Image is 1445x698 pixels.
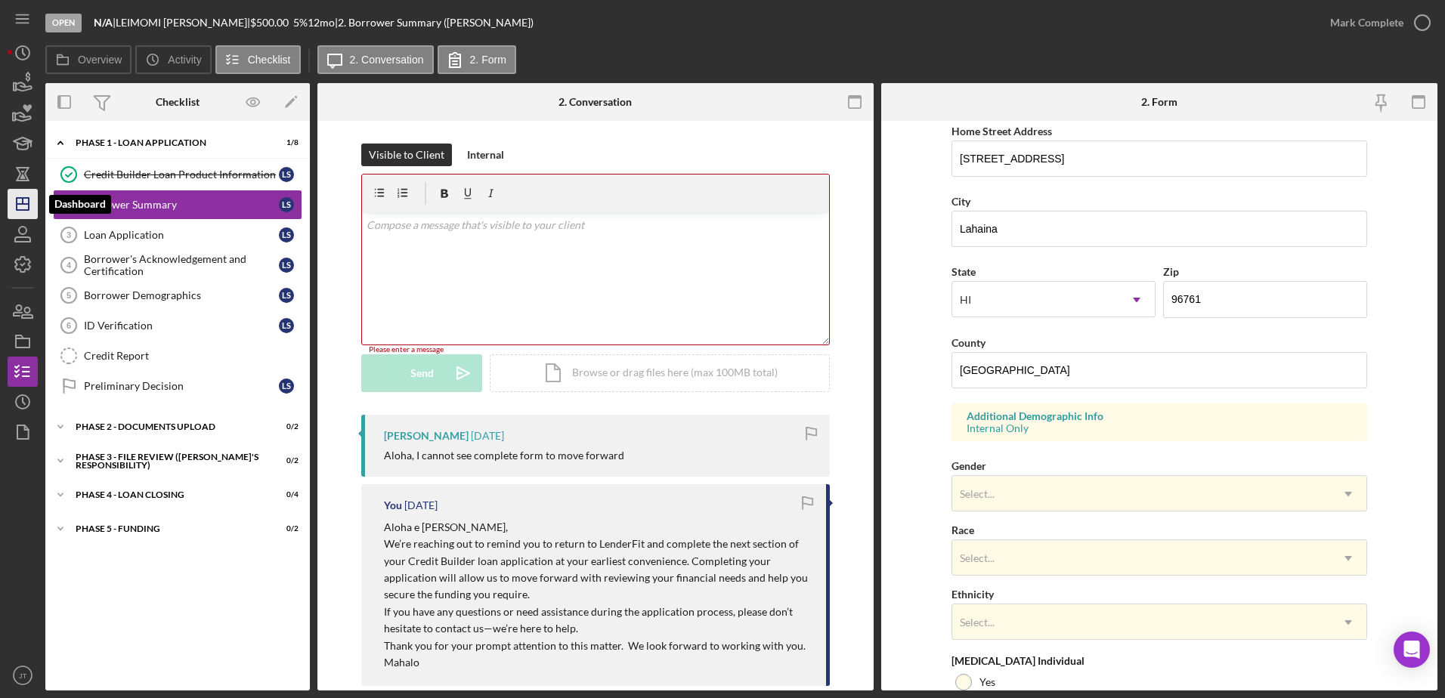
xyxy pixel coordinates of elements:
[471,430,504,442] time: 2025-08-20 04:00
[76,138,261,147] div: Phase 1 - Loan Application
[53,371,302,401] a: Preliminary DecisionLS
[951,336,986,349] label: County
[248,54,291,66] label: Checklist
[293,17,308,29] div: 5 %
[384,499,402,511] div: You
[84,350,302,362] div: Credit Report
[156,96,200,108] div: Checklist
[279,258,294,273] div: L S
[53,310,302,341] a: 6ID VerificationLS
[384,519,811,536] p: Aloha e [PERSON_NAME],
[45,14,82,32] div: Open
[361,354,482,392] button: Send
[308,17,335,29] div: 12 mo
[53,159,302,190] a: Credit Builder Loan Product InformationLS
[410,354,434,392] div: Send
[467,144,504,166] div: Internal
[215,45,301,74] button: Checklist
[271,490,299,499] div: 0 / 4
[84,320,279,332] div: ID Verification
[116,17,250,29] div: LEIMOMI [PERSON_NAME] |
[53,250,302,280] a: 4Borrower's Acknowledgement and CertificationLS
[67,230,71,239] tspan: 3
[94,17,116,29] div: |
[404,499,438,511] time: 2025-08-20 03:21
[76,524,261,533] div: Phase 5 - Funding
[951,125,1052,137] label: Home Street Address
[967,410,1352,422] div: Additional Demographic Info
[135,45,211,74] button: Activity
[369,144,444,166] div: Visible to Client
[67,199,71,209] tspan: 2
[19,672,27,680] text: JT
[470,54,506,66] label: 2. Form
[335,17,534,29] div: | 2. Borrower Summary ([PERSON_NAME])
[84,380,279,392] div: Preliminary Decision
[559,96,632,108] div: 2. Conversation
[1141,96,1177,108] div: 2. Form
[317,45,434,74] button: 2. Conversation
[271,138,299,147] div: 1 / 8
[384,449,624,462] div: Aloha, I cannot see complete form to move forward
[960,552,995,564] div: Select...
[967,422,1352,434] div: Internal Only
[53,280,302,310] a: 5Borrower DemographicsLS
[67,291,71,300] tspan: 5
[279,318,294,333] div: L S
[1330,8,1403,38] div: Mark Complete
[279,197,294,212] div: L S
[279,288,294,303] div: L S
[384,638,811,654] p: Thank you for your prompt attention to this matter. We look forward to working with you.
[271,524,299,533] div: 0 / 2
[960,294,971,306] div: HI
[384,604,811,638] p: If you have any questions or need assistance during the application process, please don’t hesitat...
[45,45,132,74] button: Overview
[979,676,995,688] label: Yes
[84,289,279,301] div: Borrower Demographics
[960,488,995,500] div: Select...
[1315,8,1437,38] button: Mark Complete
[279,378,294,394] div: L S
[951,655,1367,667] div: [MEDICAL_DATA] Individual
[8,660,38,690] button: JT
[53,190,302,220] a: 2Borrower SummaryLS
[459,144,512,166] button: Internal
[53,341,302,371] a: Credit Report
[1163,265,1179,278] label: Zip
[84,168,279,181] div: Credit Builder Loan Product Information
[438,45,516,74] button: 2. Form
[84,253,279,277] div: Borrower's Acknowledgement and Certification
[384,654,811,671] p: Mahalo
[84,199,279,211] div: Borrower Summary
[361,345,830,354] div: Please enter a message
[279,227,294,242] div: L S
[271,422,299,431] div: 0 / 2
[67,321,71,330] tspan: 6
[271,456,299,465] div: 0 / 2
[76,422,261,431] div: Phase 2 - DOCUMENTS UPLOAD
[84,229,279,241] div: Loan Application
[960,616,995,629] div: Select...
[78,54,122,66] label: Overview
[168,54,201,66] label: Activity
[53,220,302,250] a: 3Loan ApplicationLS
[350,54,424,66] label: 2. Conversation
[1394,632,1430,668] div: Open Intercom Messenger
[361,144,452,166] button: Visible to Client
[279,167,294,182] div: L S
[94,16,113,29] b: N/A
[384,430,469,442] div: [PERSON_NAME]
[67,261,72,270] tspan: 4
[76,490,261,499] div: PHASE 4 - LOAN CLOSING
[951,195,970,208] label: City
[250,17,293,29] div: $500.00
[384,536,811,604] p: We’re reaching out to remind you to return to LenderFit and complete the next section of your Cre...
[76,452,261,470] div: PHASE 3 - FILE REVIEW ([PERSON_NAME]'s Responsibility)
